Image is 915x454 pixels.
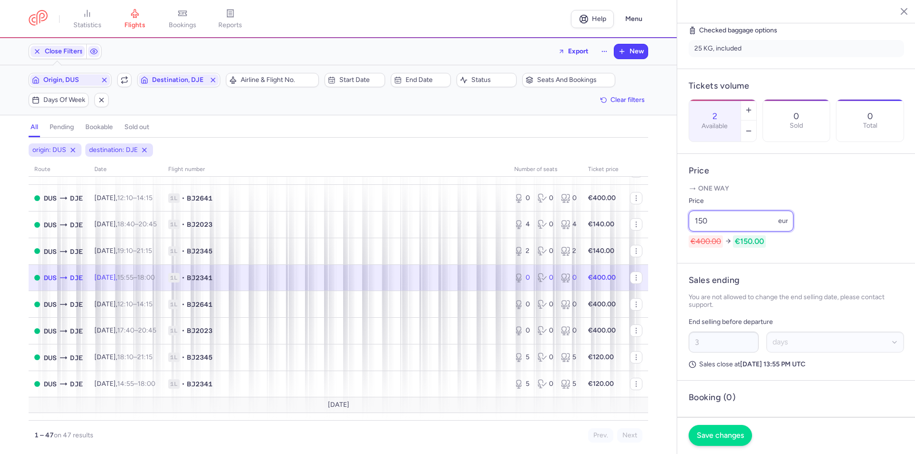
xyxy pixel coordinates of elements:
span: – [117,247,152,255]
h4: sold out [124,123,149,131]
span: DUS [44,379,57,389]
h4: all [30,123,38,131]
strong: €120.00 [588,353,614,361]
span: New [630,48,644,55]
p: Total [863,122,877,130]
span: DUS [44,353,57,363]
button: Close Filters [29,44,86,59]
input: --- [689,211,793,232]
span: DJE [70,379,83,389]
div: 2 [561,246,577,256]
time: 21:15 [137,247,152,255]
time: 21:15 [137,353,152,361]
h4: Booking (0) [689,392,735,403]
h4: Sales ending [689,275,740,286]
div: 5 [514,353,530,362]
span: BJ2345 [187,246,213,256]
button: Clear filters [597,93,648,107]
div: 0 [514,300,530,309]
time: 14:15 [137,300,152,308]
button: Origin, DUS [29,73,112,87]
div: 0 [538,379,553,389]
span: BJ2341 [187,379,213,389]
span: DJE [70,326,83,336]
span: • [182,273,185,282]
span: • [182,326,185,335]
span: BJ2641 [187,300,213,309]
span: [DATE] [328,401,349,409]
span: [DATE], [94,194,152,202]
span: Close Filters [45,48,83,55]
time: 12:10 [117,300,133,308]
div: 0 [514,326,530,335]
div: 5 [561,353,577,362]
strong: [DATE] 13:55 PM UTC [740,360,805,368]
div: 0 [538,273,553,282]
span: on 47 results [54,431,93,439]
div: 4 [561,220,577,229]
span: • [182,300,185,309]
span: Origin, DUS [43,76,97,84]
strong: €400.00 [588,326,616,334]
time: 18:00 [137,273,155,282]
span: Status [471,76,513,84]
strong: €140.00 [588,220,614,228]
span: BJ2345 [187,353,213,362]
strong: €400.00 [588,273,616,282]
span: [DATE], [94,220,157,228]
span: statistics [73,21,102,30]
span: BJ2023 [187,220,213,229]
label: Available [701,122,728,130]
th: number of seats [508,162,582,177]
button: Airline & Flight No. [226,73,319,87]
span: €400.00 [689,235,723,248]
button: Destination, DJE [137,73,220,87]
span: Clear filters [610,96,645,103]
time: 19:10 [117,247,133,255]
th: date [89,162,163,177]
span: Destination, DJE [152,76,205,84]
p: Sold [790,122,803,130]
button: Status [457,73,517,87]
span: DUS [44,299,57,310]
a: statistics [63,9,111,30]
p: You are not allowed to change the end selling date, please contact support. [689,293,904,309]
div: 5 [561,379,577,389]
span: Seats and bookings [537,76,612,84]
button: Seats and bookings [522,73,615,87]
strong: €120.00 [588,380,614,388]
strong: 1 – 47 [34,431,54,439]
span: End date [406,76,447,84]
span: Help [592,15,606,22]
span: • [182,246,185,256]
div: 0 [561,273,577,282]
span: €150.00 [733,235,766,248]
span: Export [568,48,589,55]
div: 0 [561,326,577,335]
span: [DATE], [94,380,155,388]
span: DUS [44,272,57,283]
button: Menu [620,10,648,28]
span: DUS [44,246,57,257]
span: flights [124,21,145,30]
a: CitizenPlane red outlined logo [29,10,48,28]
span: DJE [70,299,83,310]
div: 4 [514,220,530,229]
span: reports [218,21,242,30]
span: 1L [168,353,180,362]
span: – [117,380,155,388]
div: 0 [538,326,553,335]
time: 18:40 [117,220,135,228]
div: 0 [538,220,553,229]
span: – [117,353,152,361]
span: Save changes [697,431,744,440]
time: 18:00 [138,380,155,388]
span: DJE [70,353,83,363]
a: flights [111,9,159,30]
p: This flight has no booking at this time. [689,411,904,434]
th: route [29,162,89,177]
span: DUS [44,220,57,230]
time: 14:55 [117,380,134,388]
strong: €140.00 [588,247,614,255]
th: Flight number [163,162,508,177]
